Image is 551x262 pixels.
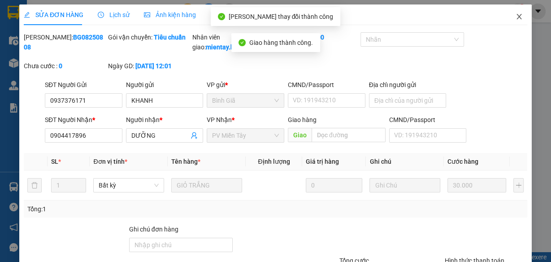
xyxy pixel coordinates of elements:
input: VD: Bàn, Ghế [171,178,242,192]
div: Người nhận [126,115,204,125]
button: Close [507,4,532,30]
span: edit [24,12,30,18]
span: Lịch sử [98,11,130,18]
input: Ghi chú đơn hàng [129,238,233,252]
span: close [516,13,523,20]
div: Gói vận chuyển: [108,32,191,42]
span: Cước hàng [447,158,478,165]
b: Tiêu chuẩn [154,34,186,41]
b: 0 [59,62,62,70]
input: 0 [306,178,362,192]
input: Ghi Chú [369,178,440,192]
div: [PERSON_NAME]: [24,32,106,52]
div: VP gửi [207,80,284,90]
div: CMND/Passport [288,80,365,90]
input: 0 [447,178,506,192]
input: Dọc đường [312,128,386,142]
span: Giao hàng thành công. [249,39,313,46]
div: Người gửi [126,80,204,90]
label: Ghi chú đơn hàng [129,226,178,233]
span: [PERSON_NAME] thay đổi thành công [229,13,334,20]
button: delete [27,178,42,192]
span: check-circle [218,13,225,20]
div: Nhân viên giao: [192,32,275,52]
div: Tổng: 1 [27,204,213,214]
b: [DATE] 12:01 [135,62,172,70]
span: Đơn vị tính [93,158,127,165]
div: Địa chỉ người gửi [369,80,447,90]
span: SỬA ĐƠN HÀNG [24,11,83,18]
div: SĐT Người Nhận [45,115,122,125]
span: check-circle [239,39,246,46]
div: SĐT Người Gửi [45,80,122,90]
span: clock-circle [98,12,104,18]
span: Định lượng [258,158,290,165]
span: Giao hàng [288,116,317,123]
div: Ngày GD: [108,61,191,71]
div: Cước rồi : [277,32,359,42]
span: Tên hàng [171,158,200,165]
input: Địa chỉ của người gửi [369,93,447,108]
span: Ảnh kiện hàng [144,11,196,18]
span: Bất kỳ [99,179,159,192]
span: VP Nhận [207,116,232,123]
span: SL [51,158,58,165]
div: Chưa cước : [24,61,106,71]
span: PV Miền Tây [212,129,279,142]
span: Giao [288,128,312,142]
span: Giá trị hàng [306,158,339,165]
div: CMND/Passport [389,115,467,125]
span: picture [144,12,150,18]
span: Bình Giã [212,94,279,107]
th: Ghi chú [366,153,444,170]
button: plus [513,178,524,192]
span: user-add [191,132,198,139]
b: mientay.hoamaivt [206,44,257,51]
